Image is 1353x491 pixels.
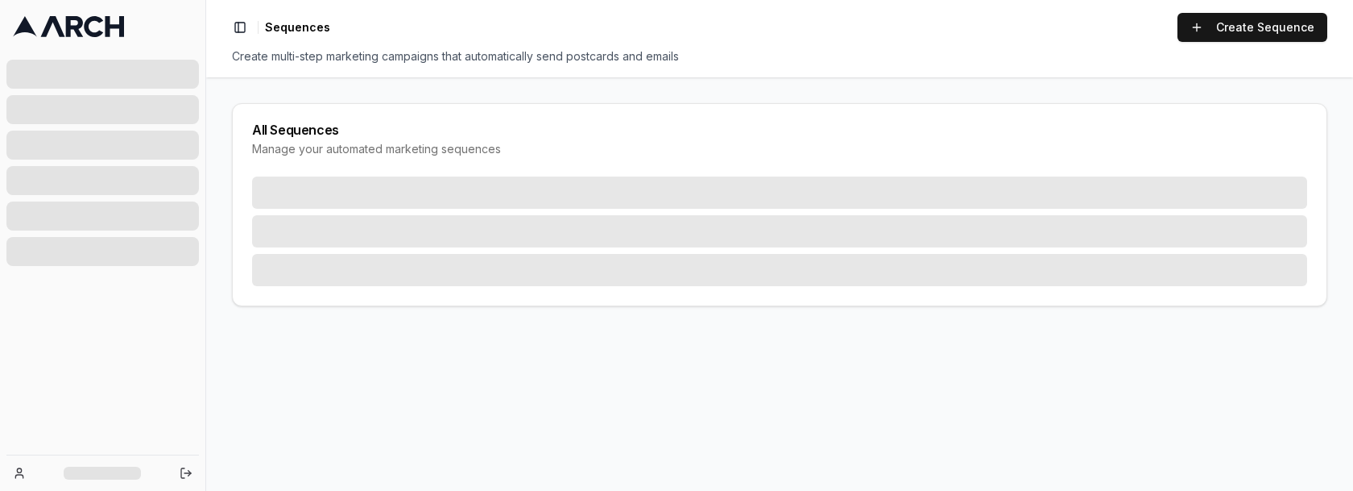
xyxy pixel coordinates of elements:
button: Log out [175,462,197,485]
div: Manage your automated marketing sequences [252,141,1307,157]
span: Sequences [265,19,330,35]
div: All Sequences [252,123,1307,136]
a: Create Sequence [1177,13,1327,42]
div: Create multi-step marketing campaigns that automatically send postcards and emails [232,48,1327,64]
nav: breadcrumb [265,19,330,35]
